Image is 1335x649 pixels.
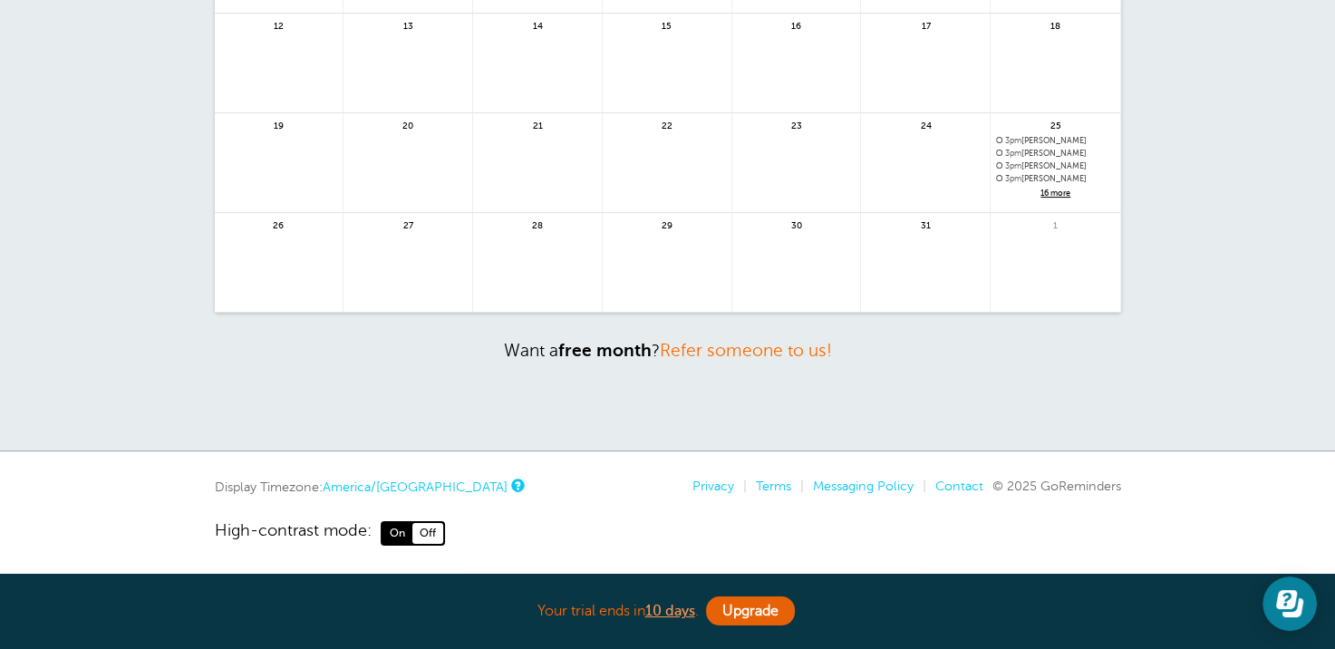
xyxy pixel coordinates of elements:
li: | [734,479,747,494]
span: 3pm [1005,136,1021,145]
a: Privacy [692,479,734,493]
span: 27 [400,218,416,231]
span: 3pm [1005,174,1021,183]
strong: free month [558,341,652,360]
span: 14 [529,18,546,32]
span: 17 [917,18,934,32]
a: 16 more [996,186,1115,201]
span: 13 [400,18,416,32]
a: Upgrade [706,596,795,625]
a: High-contrast mode: On Off [215,521,1121,545]
a: Messaging Policy [813,479,914,493]
a: 3pm[PERSON_NAME] [996,149,1115,159]
span: 24 [917,118,934,131]
span: 31 [917,218,934,231]
a: Contact [935,479,983,493]
a: 3pm[PERSON_NAME] [996,136,1115,146]
span: 29 [659,218,675,231]
iframe: Resource center [1262,576,1317,631]
span: 18 [1048,18,1064,32]
span: 3pm [1005,161,1021,170]
a: Refer someone to us! [660,341,832,360]
span: Off [412,523,443,543]
a: 10 days [645,603,695,619]
a: 3pm[PERSON_NAME] [996,161,1115,171]
li: | [914,479,926,494]
span: 16 [788,18,805,32]
a: Terms [756,479,791,493]
span: 26 [270,218,286,231]
li: | [791,479,804,494]
span: 12 [270,18,286,32]
span: Linda McDonald [996,174,1115,184]
span: On [382,523,412,543]
span: 30 [788,218,805,231]
span: 21 [529,118,546,131]
span: 23 [788,118,805,131]
span: 19 [270,118,286,131]
span: 20 [400,118,416,131]
span: High-contrast mode: [215,521,372,545]
span: Flo Ewing [996,161,1115,171]
span: Katrina Tomms [996,149,1115,159]
a: America/[GEOGRAPHIC_DATA] [323,479,508,494]
span: 25 [1048,118,1064,131]
p: Want a ? [215,340,1121,361]
a: 3pm[PERSON_NAME] [996,174,1115,184]
span: 1 [1048,218,1064,231]
span: 3pm [1005,149,1021,158]
span: 28 [529,218,546,231]
span: © 2025 GoReminders [992,479,1121,493]
div: Your trial ends in . [215,592,1121,631]
span: 15 [659,18,675,32]
a: This is the timezone being used to display dates and times to you on this device. Click the timez... [511,479,522,491]
div: Display Timezone: [215,479,522,495]
span: Juanita Smalls [996,136,1115,146]
span: 22 [659,118,675,131]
